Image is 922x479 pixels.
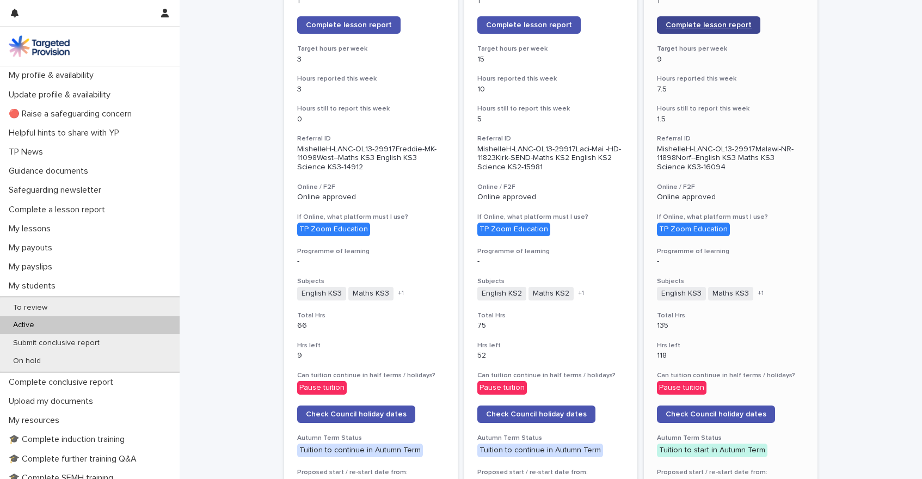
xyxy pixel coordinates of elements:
[297,85,445,94] p: 3
[657,16,760,34] a: Complete lesson report
[657,145,804,172] p: MishelleH-LANC-OL13-29917Malawi-NR-11898Norf--English KS3 Maths KS3 Science KS3-16094
[4,185,110,195] p: Safeguarding newsletter
[4,166,97,176] p: Guidance documents
[398,290,404,297] span: + 1
[4,434,133,445] p: 🎓 Complete induction training
[297,145,445,172] p: MishelleH-LANC-OL13-29917Freddie-MK-11098West--Maths KS3 English KS3 Science KS3-14912
[297,287,346,300] span: English KS3
[4,224,59,234] p: My lessons
[297,351,445,360] p: 9
[477,351,625,360] p: 52
[657,381,706,395] div: Pause tuition
[477,55,625,64] p: 15
[657,247,804,256] h3: Programme of learning
[306,21,392,29] span: Complete lesson report
[4,109,140,119] p: 🔴 Raise a safeguarding concern
[477,115,625,124] p: 5
[477,16,581,34] a: Complete lesson report
[4,377,122,388] p: Complete conclusive report
[528,287,574,300] span: Maths KS2
[477,145,625,172] p: MishelleH-LANC-OL13-29917Laci-Mai -HD-11823Kirk-SEND-Maths KS2 English KS2 Science KS2-15981
[657,115,804,124] p: 1.5
[297,45,445,53] h3: Target hours per week
[477,381,527,395] div: Pause tuition
[657,55,804,64] p: 9
[666,410,766,418] span: Check Council holiday dates
[297,381,347,395] div: Pause tuition
[297,277,445,286] h3: Subjects
[477,468,625,477] h3: Proposed start / re-start date from:
[4,321,43,330] p: Active
[4,70,102,81] p: My profile & availability
[4,205,114,215] p: Complete a lesson report
[477,287,526,300] span: English KS2
[297,193,445,202] p: Online approved
[657,45,804,53] h3: Target hours per week
[297,371,445,380] h3: Can tuition continue in half terms / holidays?
[297,16,401,34] a: Complete lesson report
[4,339,108,348] p: Submit conclusive report
[477,257,625,266] p: -
[657,444,767,457] div: Tuition to start in Autumn Term
[486,410,587,418] span: Check Council holiday dates
[477,341,625,350] h3: Hrs left
[297,341,445,350] h3: Hrs left
[477,134,625,143] h3: Referral ID
[477,434,625,443] h3: Autumn Term Status
[4,396,102,407] p: Upload my documents
[708,287,753,300] span: Maths KS3
[657,434,804,443] h3: Autumn Term Status
[657,223,730,236] div: TP Zoom Education
[297,406,415,423] a: Check Council holiday dates
[477,311,625,320] h3: Total Hrs
[297,444,423,457] div: Tuition to continue in Autumn Term
[297,213,445,222] h3: If Online, what platform must I use?
[657,85,804,94] p: 7.5
[297,247,445,256] h3: Programme of learning
[4,147,52,157] p: TP News
[657,105,804,113] h3: Hours still to report this week
[297,183,445,192] h3: Online / F2F
[297,115,445,124] p: 0
[4,281,64,291] p: My students
[477,444,603,457] div: Tuition to continue in Autumn Term
[477,105,625,113] h3: Hours still to report this week
[477,85,625,94] p: 10
[486,21,572,29] span: Complete lesson report
[297,75,445,83] h3: Hours reported this week
[657,321,804,330] p: 135
[4,243,61,253] p: My payouts
[297,311,445,320] h3: Total Hrs
[657,311,804,320] h3: Total Hrs
[297,257,445,266] p: -
[477,247,625,256] h3: Programme of learning
[477,45,625,53] h3: Target hours per week
[4,262,61,272] p: My payslips
[657,468,804,477] h3: Proposed start / re-start date from:
[477,75,625,83] h3: Hours reported this week
[657,75,804,83] h3: Hours reported this week
[477,277,625,286] h3: Subjects
[4,303,56,312] p: To review
[477,193,625,202] p: Online approved
[578,290,584,297] span: + 1
[4,415,68,426] p: My resources
[657,371,804,380] h3: Can tuition continue in half terms / holidays?
[657,406,775,423] a: Check Council holiday dates
[9,35,70,57] img: M5nRWzHhSzIhMunXDL62
[657,277,804,286] h3: Subjects
[477,371,625,380] h3: Can tuition continue in half terms / holidays?
[4,357,50,366] p: On hold
[657,351,804,360] p: 118
[297,223,370,236] div: TP Zoom Education
[4,454,145,464] p: 🎓 Complete further training Q&A
[477,321,625,330] p: 75
[657,341,804,350] h3: Hrs left
[657,183,804,192] h3: Online / F2F
[477,213,625,222] h3: If Online, what platform must I use?
[666,21,752,29] span: Complete lesson report
[657,134,804,143] h3: Referral ID
[657,213,804,222] h3: If Online, what platform must I use?
[306,410,407,418] span: Check Council holiday dates
[297,105,445,113] h3: Hours still to report this week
